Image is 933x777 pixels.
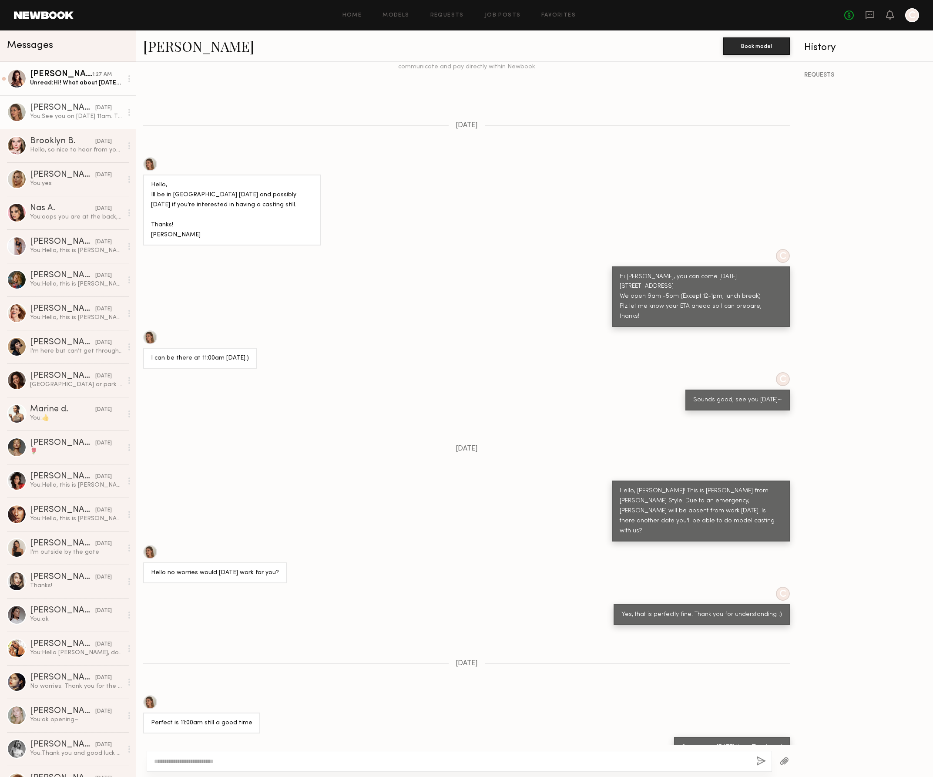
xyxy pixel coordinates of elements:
[430,13,464,18] a: Requests
[30,606,95,615] div: [PERSON_NAME]
[30,749,123,757] div: You: Thank you and good luck to you, too!
[383,13,409,18] a: Models
[143,37,254,55] a: [PERSON_NAME]
[30,405,95,414] div: Marine d.
[30,112,123,121] div: You: See you on [DATE] 11am. Thank you!
[456,445,478,453] span: [DATE]
[30,238,95,246] div: [PERSON_NAME]
[30,472,95,481] div: [PERSON_NAME]
[30,682,123,690] div: No worries. Thank you for the update!
[95,272,112,280] div: [DATE]
[95,707,112,716] div: [DATE]
[30,640,95,649] div: [PERSON_NAME]
[30,137,95,146] div: Brooklyn B.
[95,473,112,481] div: [DATE]
[693,395,782,405] div: Sounds good, see you [DATE]~
[804,72,926,78] div: REQUESTS
[95,573,112,582] div: [DATE]
[151,568,279,578] div: Hello no worries would [DATE] work for you?
[30,79,123,87] div: Unread: Hi! What about [DATE]? Would that work for you?
[151,353,249,363] div: I can be there at 11:00am [DATE]:)
[30,313,123,322] div: You: Hello, this is [PERSON_NAME] from Beulahstyle. I’d like to invite you for the casting for ou...
[804,43,926,53] div: History
[30,414,123,422] div: You: 👍
[95,741,112,749] div: [DATE]
[456,660,478,667] span: [DATE]
[151,718,252,728] div: Perfect is 11:00am still a good time
[30,246,123,255] div: You: Hello, this is [PERSON_NAME] from Beulahstyle. I’d like to invite you for the casting for ou...
[30,582,123,590] div: Thanks!
[342,13,362,18] a: Home
[95,640,112,649] div: [DATE]
[95,339,112,347] div: [DATE]
[30,280,123,288] div: You: Hello, this is [PERSON_NAME] from Beulahstyle. I’d like to invite you for the casting for ou...
[30,740,95,749] div: [PERSON_NAME]
[723,37,790,55] button: Book model
[95,205,112,213] div: [DATE]
[30,707,95,716] div: [PERSON_NAME]
[621,610,782,620] div: Yes, that is perfectly fine. Thank you for understanding :)
[30,548,123,556] div: I’m outside by the gate
[682,743,782,753] div: See you on [DATE] 11am. Thank you!
[905,8,919,22] a: C
[30,271,95,280] div: [PERSON_NAME]
[151,180,313,240] div: Hello, Ill be in [GEOGRAPHIC_DATA] [DATE] and possibly [DATE] if you’re interested in having a ca...
[95,439,112,447] div: [DATE]
[456,122,478,129] span: [DATE]
[30,439,95,447] div: [PERSON_NAME]
[397,55,536,71] div: For your safety and protection, only communicate and pay directly within Newbook
[30,171,95,179] div: [PERSON_NAME]
[95,138,112,146] div: [DATE]
[95,506,112,515] div: [DATE]
[30,506,95,515] div: [PERSON_NAME]
[30,447,123,456] div: 🌹
[95,305,112,313] div: [DATE]
[30,213,123,221] div: You: oops you are at the back, wait there plz~
[30,179,123,188] div: You: yes
[30,649,123,657] div: You: Hello [PERSON_NAME], do you think you can stop by this week?
[541,13,576,18] a: Favorites
[92,71,112,79] div: 1:27 AM
[485,13,521,18] a: Job Posts
[95,540,112,548] div: [DATE]
[30,338,95,347] div: [PERSON_NAME]
[30,347,123,355] div: I’m here but can’t get through the gate
[30,204,95,213] div: Nas A.
[30,146,123,154] div: Hello, so nice to hear from you! I will actually be out of town for [DATE] - is there any way we ...
[30,104,95,112] div: [PERSON_NAME]
[620,272,782,322] div: Hi [PERSON_NAME], you can come [DATE]. [STREET_ADDRESS] We open 9am -5pm (Except 12-1pm, lunch br...
[30,70,92,79] div: [PERSON_NAME]
[30,305,95,313] div: [PERSON_NAME]
[95,238,112,246] div: [DATE]
[95,372,112,380] div: [DATE]
[30,539,95,548] div: [PERSON_NAME]
[30,515,123,523] div: You: Hello, this is [PERSON_NAME] from Beulahstyle. I’d like to invite you for the casting for ou...
[30,615,123,623] div: You: ok
[30,380,123,389] div: [GEOGRAPHIC_DATA] or park inside ? ☺️
[620,486,782,536] div: Hello, [PERSON_NAME]! This is [PERSON_NAME] from [PERSON_NAME] Style. Due to an emergency, [PERSO...
[95,674,112,682] div: [DATE]
[95,607,112,615] div: [DATE]
[7,40,53,50] span: Messages
[30,573,95,582] div: [PERSON_NAME]
[30,673,95,682] div: [PERSON_NAME]
[95,171,112,179] div: [DATE]
[95,406,112,414] div: [DATE]
[30,372,95,380] div: [PERSON_NAME]
[95,104,112,112] div: [DATE]
[723,42,790,49] a: Book model
[30,481,123,489] div: You: Hello, this is [PERSON_NAME] from Beulahstyle. I’d like to invite you for the casting for ou...
[30,716,123,724] div: You: ok opening~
